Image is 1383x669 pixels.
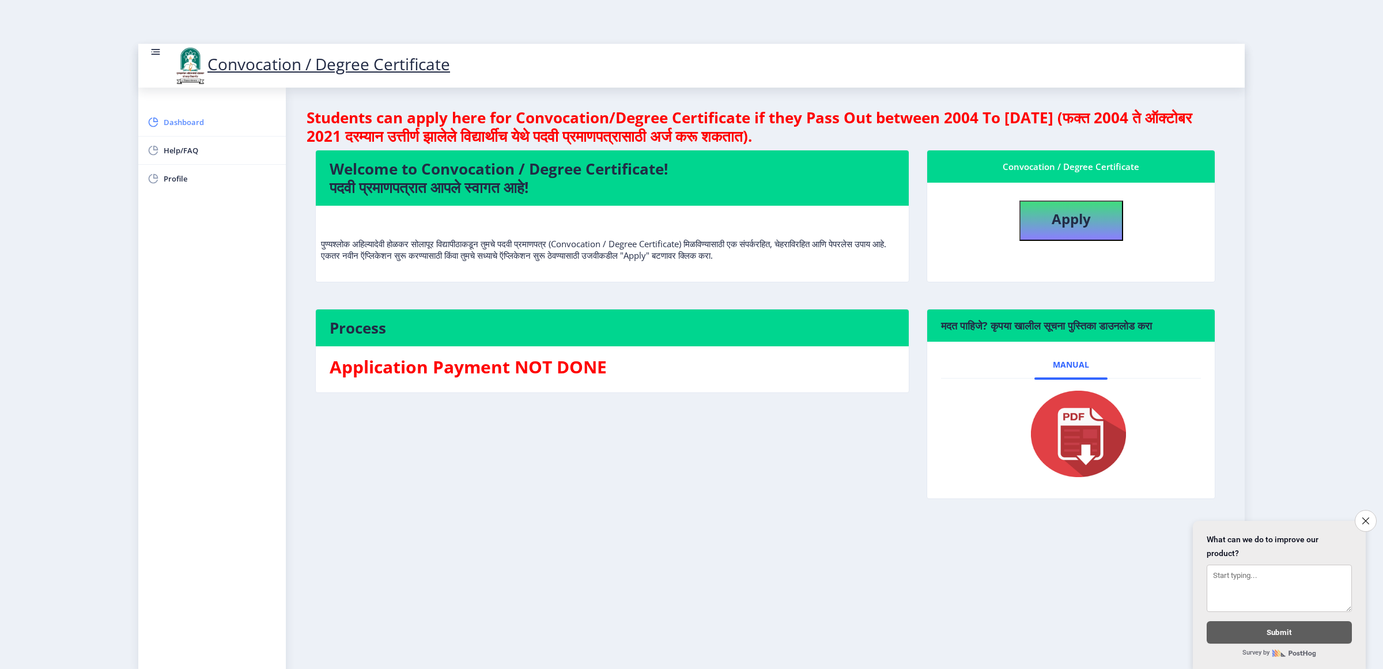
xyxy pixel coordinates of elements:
[941,319,1201,332] h6: मदत पाहिजे? कृपया खालील सूचना पुस्तिका डाउनलोड करा
[307,108,1224,145] h4: Students can apply here for Convocation/Degree Certificate if they Pass Out between 2004 To [DATE...
[330,356,895,379] h3: Application Payment NOT DONE
[1019,201,1123,241] button: Apply
[138,165,286,192] a: Profile
[330,319,895,337] h4: Process
[164,143,277,157] span: Help/FAQ
[1052,209,1091,228] b: Apply
[1034,351,1108,379] a: Manual
[321,215,904,261] p: पुण्यश्लोक अहिल्यादेवी होळकर सोलापूर विद्यापीठाकडून तुमचे पदवी प्रमाणपत्र (Convocation / Degree C...
[1014,388,1129,480] img: pdf.png
[1053,360,1089,369] span: Manual
[138,137,286,164] a: Help/FAQ
[173,53,450,75] a: Convocation / Degree Certificate
[941,160,1201,173] div: Convocation / Degree Certificate
[164,172,277,186] span: Profile
[164,115,277,129] span: Dashboard
[173,46,207,85] img: logo
[138,108,286,136] a: Dashboard
[330,160,895,196] h4: Welcome to Convocation / Degree Certificate! पदवी प्रमाणपत्रात आपले स्वागत आहे!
